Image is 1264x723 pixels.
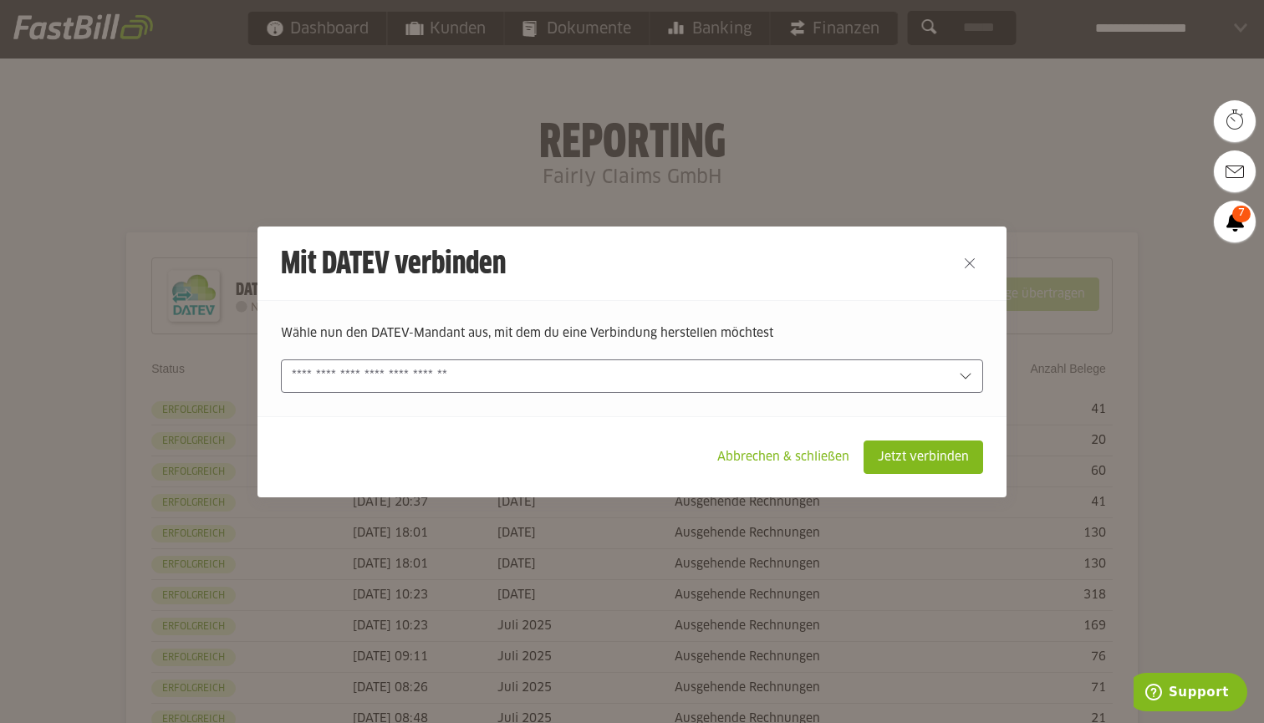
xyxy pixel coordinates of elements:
[703,440,864,474] sl-button: Abbrechen & schließen
[864,440,983,474] sl-button: Jetzt verbinden
[1134,673,1247,715] iframe: Öffnet ein Widget, in dem Sie weitere Informationen finden
[1232,206,1251,222] span: 7
[1214,201,1256,242] a: 7
[281,324,983,343] p: Wähle nun den DATEV-Mandant aus, mit dem du eine Verbindung herstellen möchtest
